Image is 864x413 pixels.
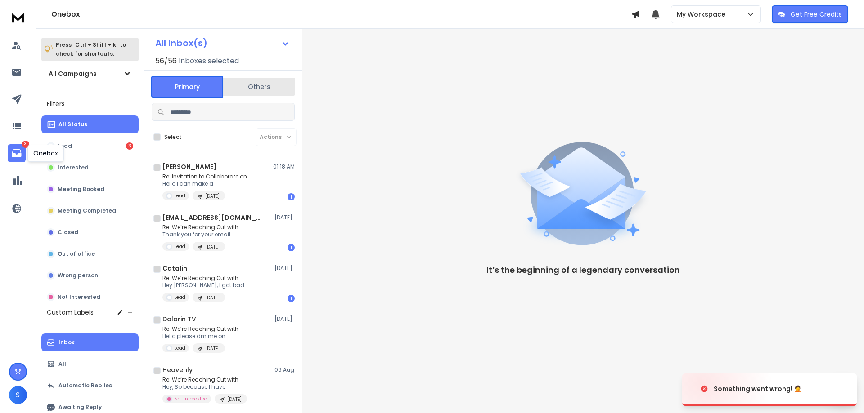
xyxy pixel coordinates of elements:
[41,288,139,306] button: Not Interested
[162,333,238,340] p: Hello please dm me on
[58,186,104,193] p: Meeting Booked
[162,282,244,289] p: Hey [PERSON_NAME], I got bad
[22,141,29,148] p: 3
[682,364,772,413] img: image
[51,9,631,20] h1: Onebox
[9,386,27,404] button: S
[274,214,295,221] p: [DATE]
[41,159,139,177] button: Interested
[205,345,220,352] p: [DATE]
[162,365,193,374] h1: Heavenly
[714,384,801,393] div: Something went wrong! 🤦
[155,39,207,48] h1: All Inbox(s)
[274,265,295,272] p: [DATE]
[151,76,223,98] button: Primary
[273,163,295,170] p: 01:18 AM
[126,142,133,150] div: 3
[58,360,66,368] p: All
[58,404,102,411] p: Awaiting Reply
[58,339,74,346] p: Inbox
[41,245,139,263] button: Out of office
[148,34,297,52] button: All Inbox(s)
[27,145,64,162] div: Onebox
[41,377,139,395] button: Automatic Replies
[174,243,185,250] p: Lead
[162,264,187,273] h1: Catalin
[162,224,238,231] p: Re: We’re Reaching Out with
[9,9,27,26] img: logo
[162,231,238,238] p: Thank you for your email
[179,56,239,67] h3: Inboxes selected
[164,133,182,141] label: Select
[162,325,238,333] p: Re: We’re Reaching Out with
[41,98,139,110] h3: Filters
[274,366,295,373] p: 09 Aug
[174,345,185,351] p: Lead
[41,355,139,373] button: All
[205,244,220,250] p: [DATE]
[205,294,220,301] p: [DATE]
[58,207,116,214] p: Meeting Completed
[8,144,26,162] a: 3
[58,272,98,279] p: Wrong person
[58,293,100,301] p: Not Interested
[56,40,126,58] p: Press to check for shortcuts.
[162,275,244,282] p: Re: We’re Reaching Out with
[174,192,185,199] p: Lead
[223,77,295,97] button: Others
[58,382,112,389] p: Automatic Replies
[205,193,220,200] p: [DATE]
[791,10,842,19] p: Get Free Credits
[274,315,295,323] p: [DATE]
[162,162,216,171] h1: [PERSON_NAME]
[677,10,729,19] p: My Workspace
[41,115,139,133] button: All Status
[49,69,97,78] h1: All Campaigns
[227,396,242,403] p: [DATE]
[41,266,139,284] button: Wrong person
[162,383,247,391] p: Hey, So because I have
[58,142,72,150] p: Lead
[41,202,139,220] button: Meeting Completed
[41,180,139,198] button: Meeting Booked
[162,180,247,187] p: Hello I can make a
[162,315,196,324] h1: Dalarin TV
[772,5,848,23] button: Get Free Credits
[288,193,295,200] div: 1
[58,229,78,236] p: Closed
[162,376,247,383] p: Re: We’re Reaching Out with
[162,213,261,222] h1: [EMAIL_ADDRESS][DOMAIN_NAME]
[155,56,177,67] span: 56 / 56
[288,244,295,251] div: 1
[41,333,139,351] button: Inbox
[58,121,87,128] p: All Status
[41,223,139,241] button: Closed
[162,173,247,180] p: Re: Invitation to Collaborate on
[74,40,117,50] span: Ctrl + Shift + k
[41,65,139,83] button: All Campaigns
[47,308,94,317] h3: Custom Labels
[58,250,95,258] p: Out of office
[174,395,207,402] p: Not Interested
[41,137,139,155] button: Lead3
[174,294,185,301] p: Lead
[486,264,680,276] p: It’s the beginning of a legendary conversation
[288,295,295,302] div: 1
[58,164,89,171] p: Interested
